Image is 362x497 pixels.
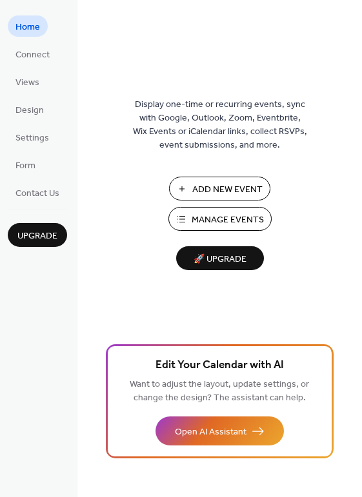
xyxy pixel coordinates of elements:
span: Home [15,21,40,34]
span: Views [15,76,39,90]
button: Upgrade [8,223,67,247]
button: Add New Event [169,177,270,200]
span: Manage Events [192,213,264,227]
a: Form [8,154,43,175]
span: Form [15,159,35,173]
span: Edit Your Calendar with AI [156,356,284,375]
button: 🚀 Upgrade [176,246,264,270]
span: Upgrade [17,229,57,243]
span: Want to adjust the layout, update settings, or change the design? The assistant can help. [130,376,309,407]
span: 🚀 Upgrade [184,251,256,268]
span: Connect [15,48,50,62]
span: Display one-time or recurring events, sync with Google, Outlook, Zoom, Eventbrite, Wix Events or ... [133,98,307,152]
a: Home [8,15,48,37]
span: Open AI Assistant [175,425,246,439]
a: Design [8,99,52,120]
span: Contact Us [15,187,59,200]
button: Open AI Assistant [156,416,284,445]
a: Contact Us [8,182,67,203]
a: Views [8,71,47,92]
span: Add New Event [192,183,263,197]
button: Manage Events [168,207,272,231]
span: Settings [15,132,49,145]
span: Design [15,104,44,117]
a: Settings [8,126,57,148]
a: Connect [8,43,57,64]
